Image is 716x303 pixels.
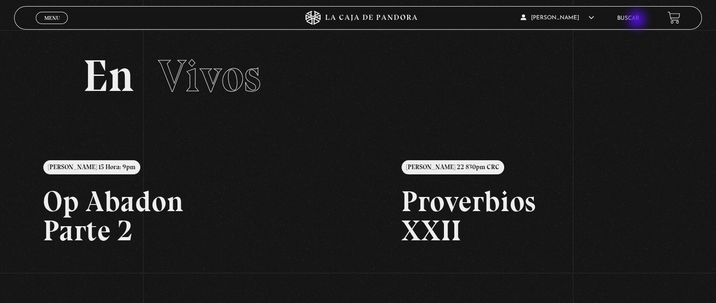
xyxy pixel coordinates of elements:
span: Vivos [158,49,261,103]
a: View your shopping cart [668,11,680,24]
h2: En [83,54,633,98]
span: Menu [44,15,60,21]
span: [PERSON_NAME] [521,15,594,21]
span: Cerrar [41,23,63,30]
a: Buscar [617,16,639,21]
